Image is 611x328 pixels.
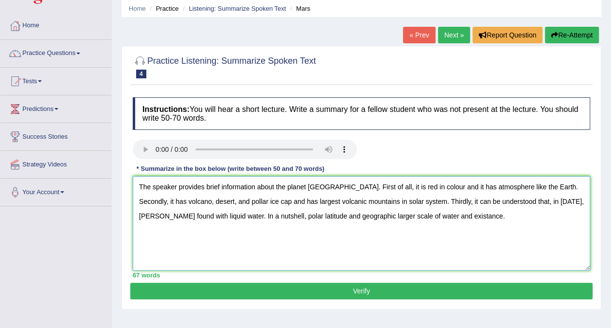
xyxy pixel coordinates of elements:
a: Your Account [0,179,111,203]
button: Verify [130,283,593,299]
a: Predictions [0,95,111,120]
div: * Summarize in the box below (write between 50 and 70 words) [133,164,328,173]
a: Next » [438,27,470,43]
a: Success Stories [0,123,111,147]
b: Instructions: [142,105,190,113]
div: 67 words [133,271,590,280]
a: Listening: Summarize Spoken Text [189,5,286,12]
a: « Prev [403,27,435,43]
a: Home [129,5,146,12]
a: Practice Questions [0,40,111,64]
span: 4 [136,70,146,78]
li: Practice [147,4,178,13]
h4: You will hear a short lecture. Write a summary for a fellow student who was not present at the le... [133,97,590,130]
li: Mars [288,4,310,13]
a: Tests [0,68,111,92]
a: Home [0,12,111,36]
a: Strategy Videos [0,151,111,175]
button: Re-Attempt [545,27,599,43]
h2: Practice Listening: Summarize Spoken Text [133,54,316,78]
button: Report Question [472,27,542,43]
